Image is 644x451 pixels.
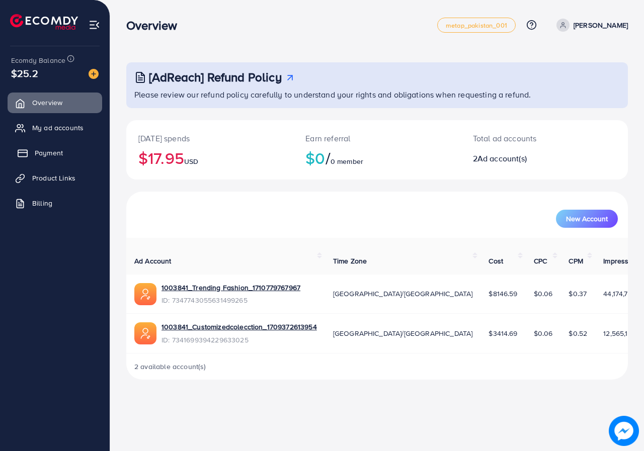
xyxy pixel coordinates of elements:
[32,123,84,133] span: My ad accounts
[566,215,608,222] span: New Account
[489,256,503,266] span: Cost
[149,70,282,84] h3: [AdReach] Refund Policy
[8,193,102,213] a: Billing
[32,173,75,183] span: Product Links
[134,283,156,305] img: ic-ads-acc.e4c84228.svg
[32,98,62,108] span: Overview
[8,93,102,113] a: Overview
[8,168,102,188] a: Product Links
[162,295,300,305] span: ID: 7347743055631499265
[305,148,448,167] h2: $0
[446,22,507,29] span: metap_pakistan_001
[534,289,553,299] span: $0.06
[569,256,583,266] span: CPM
[10,14,78,30] img: logo
[609,416,639,446] img: image
[569,289,587,299] span: $0.37
[134,256,172,266] span: Ad Account
[138,148,281,167] h2: $17.95
[556,210,618,228] button: New Account
[534,256,547,266] span: CPC
[326,146,331,169] span: /
[603,328,636,338] span: 12,565,182
[11,66,38,80] span: $25.2
[331,156,363,166] span: 0 member
[477,153,527,164] span: Ad account(s)
[89,19,100,31] img: menu
[134,362,206,372] span: 2 available account(s)
[333,256,367,266] span: Time Zone
[569,328,587,338] span: $0.52
[603,256,638,266] span: Impression
[473,154,574,163] h2: 2
[305,132,448,144] p: Earn referral
[138,132,281,144] p: [DATE] spends
[32,198,52,208] span: Billing
[134,88,622,101] p: Please review our refund policy carefully to understand your rights and obligations when requesti...
[603,289,636,299] span: 44,174,760
[162,283,300,293] a: 1003841_Trending Fashion_1710779767967
[11,55,65,65] span: Ecomdy Balance
[473,132,574,144] p: Total ad accounts
[437,18,516,33] a: metap_pakistan_001
[134,322,156,344] img: ic-ads-acc.e4c84228.svg
[552,19,628,32] a: [PERSON_NAME]
[489,328,517,338] span: $3414.69
[184,156,198,166] span: USD
[333,328,473,338] span: [GEOGRAPHIC_DATA]/[GEOGRAPHIC_DATA]
[574,19,628,31] p: [PERSON_NAME]
[126,18,185,33] h3: Overview
[489,289,517,299] span: $8146.59
[8,118,102,138] a: My ad accounts
[162,335,317,345] span: ID: 7341699394229633025
[333,289,473,299] span: [GEOGRAPHIC_DATA]/[GEOGRAPHIC_DATA]
[89,69,99,79] img: image
[8,143,102,163] a: Payment
[35,148,63,158] span: Payment
[162,322,317,332] a: 1003841_Customizedcolecction_1709372613954
[534,328,553,338] span: $0.06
